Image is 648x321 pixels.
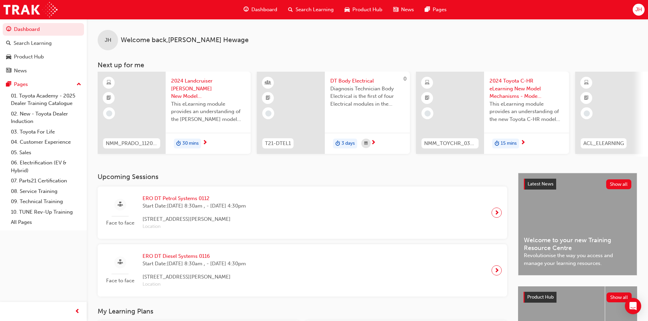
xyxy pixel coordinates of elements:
[3,78,84,91] button: Pages
[244,5,249,14] span: guage-icon
[176,139,181,148] span: duration-icon
[524,179,631,190] a: Latest NewsShow all
[371,140,376,146] span: next-icon
[143,215,246,223] span: [STREET_ADDRESS][PERSON_NAME]
[75,307,80,316] span: prev-icon
[143,195,246,202] span: ERO DT Petrol Systems 0112
[14,81,28,88] div: Pages
[8,217,84,228] a: All Pages
[489,77,564,100] span: 2024 Toyota C-HR eLearning New Model Mechanisms - Model Outline (Module 1)
[118,200,123,209] span: sessionType_FACE_TO_FACE-icon
[8,186,84,197] a: 08. Service Training
[3,2,57,17] img: Trak
[8,109,84,127] a: 02. New - Toyota Dealer Induction
[433,6,447,14] span: Pages
[501,140,517,147] span: 15 mins
[6,54,11,60] span: car-icon
[8,196,84,207] a: 09. Technical Training
[202,140,207,146] span: next-icon
[425,78,430,87] span: learningResourceType_ELEARNING-icon
[494,208,499,217] span: next-icon
[143,273,246,281] span: [STREET_ADDRESS][PERSON_NAME]
[489,100,564,123] span: This eLearning module provides an understanding of the new Toyota C-HR model line-up and their Ka...
[625,298,641,314] div: Open Intercom Messenger
[182,140,199,147] span: 30 mins
[143,252,246,260] span: ERO DT Diesel Systems 0116
[403,76,406,82] span: 0
[8,207,84,217] a: 10. TUNE Rev-Up Training
[103,250,502,291] a: Face to faceERO DT Diesel Systems 0116Start Date:[DATE] 8:30am , - [DATE] 4:30pm[STREET_ADDRESS][...
[8,158,84,176] a: 06. Electrification (EV & Hybrid)
[3,22,84,78] button: DashboardSearch LearningProduct HubNews
[6,40,11,47] span: search-icon
[6,26,11,33] span: guage-icon
[106,110,112,117] span: learningRecordVerb_NONE-icon
[77,80,81,89] span: up-icon
[98,72,251,154] a: NMM_PRADO_112024_MODULE_12024 Landcruiser [PERSON_NAME] New Model Mechanisms - Model Outline 1Thi...
[106,94,111,103] span: booktick-icon
[3,23,84,36] a: Dashboard
[633,4,645,16] button: JH
[103,277,137,285] span: Face to face
[520,140,526,146] span: next-icon
[524,236,631,252] span: Welcome to your new Training Resource Centre
[583,140,624,147] span: ACL_ELEARNING
[425,5,430,14] span: pages-icon
[8,137,84,147] a: 04. Customer Experience
[342,140,355,147] span: 3 days
[345,5,350,14] span: car-icon
[171,100,245,123] span: This eLearning module provides an understanding of the [PERSON_NAME] model line-up and its Katash...
[401,6,414,14] span: News
[288,5,293,14] span: search-icon
[251,6,277,14] span: Dashboard
[257,72,410,154] a: 0T21-DTEL1DT Body ElectricalDiagnosis Technician Body Electrical is the first of four Electrical ...
[335,139,340,148] span: duration-icon
[14,53,44,61] div: Product Hub
[143,260,246,268] span: Start Date: [DATE] 8:30am , - [DATE] 4:30pm
[495,139,499,148] span: duration-icon
[8,176,84,186] a: 07. Parts21 Certification
[524,252,631,267] span: Revolutionise the way you access and manage your learning resources.
[494,266,499,275] span: next-icon
[283,3,339,17] a: search-iconSearch Learning
[296,6,334,14] span: Search Learning
[143,281,246,288] span: Location
[527,294,554,300] span: Product Hub
[635,6,642,14] span: JH
[606,179,632,189] button: Show all
[103,192,502,233] a: Face to faceERO DT Petrol Systems 0112Start Date:[DATE] 8:30am , - [DATE] 4:30pm[STREET_ADDRESS][...
[3,65,84,77] a: News
[584,94,589,103] span: booktick-icon
[393,5,398,14] span: news-icon
[388,3,419,17] a: news-iconNews
[265,110,271,117] span: learningRecordVerb_NONE-icon
[14,67,27,75] div: News
[265,140,291,147] span: T21-DTEL1
[266,94,270,103] span: booktick-icon
[425,94,430,103] span: booktick-icon
[98,307,507,315] h3: My Learning Plans
[8,91,84,109] a: 01. Toyota Academy - 2025 Dealer Training Catalogue
[584,78,589,87] span: learningResourceType_ELEARNING-icon
[143,202,246,210] span: Start Date: [DATE] 8:30am , - [DATE] 4:30pm
[106,140,157,147] span: NMM_PRADO_112024_MODULE_1
[238,3,283,17] a: guage-iconDashboard
[425,110,431,117] span: learningRecordVerb_NONE-icon
[8,127,84,137] a: 03. Toyota For Life
[3,37,84,50] a: Search Learning
[330,85,404,108] span: Diagnosis Technician Body Electrical is the first of four Electrical modules in the Diagnosis Tec...
[528,181,553,187] span: Latest News
[14,39,52,47] div: Search Learning
[524,292,632,303] a: Product HubShow all
[424,140,476,147] span: NMM_TOYCHR_032024_MODULE_1
[121,36,249,44] span: Welcome back , [PERSON_NAME] Hewage
[118,258,123,267] span: sessionType_FACE_TO_FACE-icon
[584,110,590,117] span: learningRecordVerb_NONE-icon
[419,3,452,17] a: pages-iconPages
[143,223,246,231] span: Location
[171,77,245,100] span: 2024 Landcruiser [PERSON_NAME] New Model Mechanisms - Model Outline 1
[330,77,404,85] span: DT Body Electrical
[339,3,388,17] a: car-iconProduct Hub
[87,61,648,69] h3: Next up for me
